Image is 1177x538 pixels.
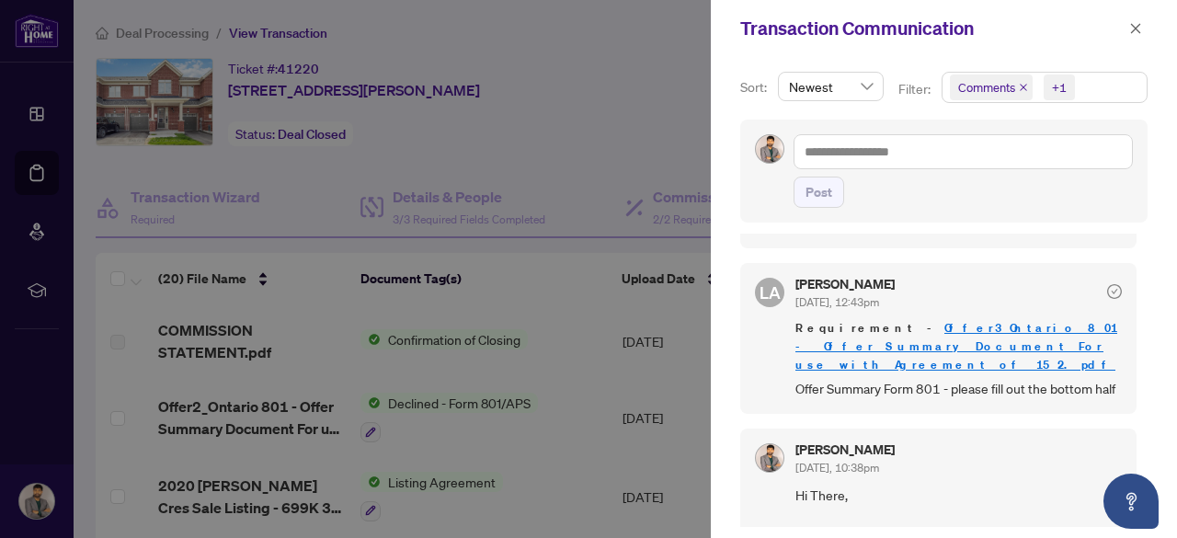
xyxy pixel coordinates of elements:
[795,443,895,456] h5: [PERSON_NAME]
[1019,83,1028,92] span: close
[756,135,783,163] img: Profile Icon
[795,295,879,309] span: [DATE], 12:43pm
[1107,284,1122,299] span: check-circle
[898,79,933,99] p: Filter:
[760,280,781,305] span: LA
[795,320,1117,372] a: Offer3_Ontario 801 - Offer Summary Document For use with Agreement of 15 2.pdf
[1103,474,1159,529] button: Open asap
[794,177,844,208] button: Post
[795,319,1122,374] span: Requirement -
[789,73,873,100] span: Newest
[740,77,771,97] p: Sort:
[950,74,1033,100] span: Comments
[795,378,1122,399] span: Offer Summary Form 801 - please fill out the bottom half
[1129,22,1142,35] span: close
[756,444,783,472] img: Profile Icon
[795,278,895,291] h5: [PERSON_NAME]
[795,461,879,475] span: [DATE], 10:38pm
[740,15,1124,42] div: Transaction Communication
[958,78,1015,97] span: Comments
[1052,78,1067,97] div: +1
